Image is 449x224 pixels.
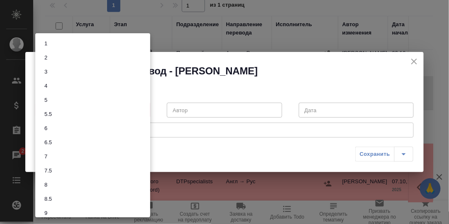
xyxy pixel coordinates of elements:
button: 9 [42,209,50,218]
button: 5 [42,96,50,105]
button: 6 [42,124,50,133]
button: 7 [42,152,50,161]
button: 4 [42,81,50,91]
button: 8 [42,180,50,190]
button: 6.5 [42,138,54,147]
button: 2 [42,53,50,62]
button: 3 [42,67,50,76]
button: 1 [42,39,50,48]
button: 5.5 [42,110,54,119]
button: 8.5 [42,194,54,204]
button: 7.5 [42,166,54,175]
